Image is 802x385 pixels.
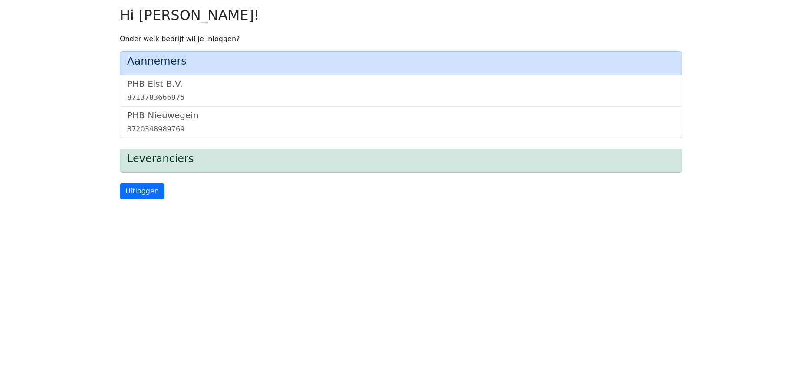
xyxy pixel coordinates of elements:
h4: Leveranciers [127,153,675,165]
div: 8713783666975 [127,92,675,103]
h2: Hi [PERSON_NAME]! [120,7,682,23]
a: PHB Elst B.V.8713783666975 [127,78,675,103]
h5: PHB Elst B.V. [127,78,675,89]
a: PHB Nieuwegein8720348989769 [127,110,675,134]
h5: PHB Nieuwegein [127,110,675,121]
div: 8720348989769 [127,124,675,134]
a: Uitloggen [120,183,164,199]
p: Onder welk bedrijf wil je inloggen? [120,34,682,44]
h4: Aannemers [127,55,675,68]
